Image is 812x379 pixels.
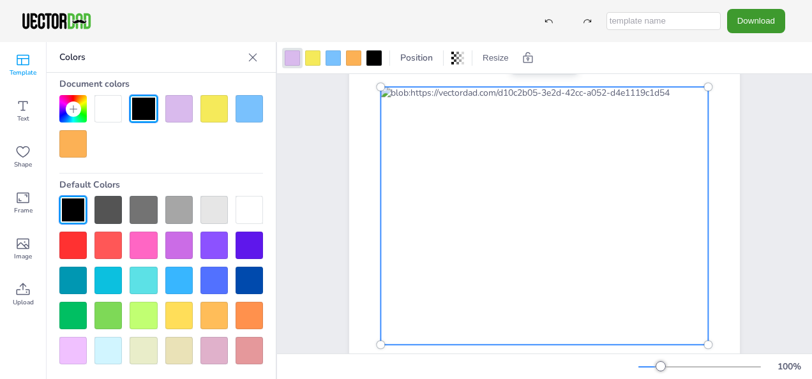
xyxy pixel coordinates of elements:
[14,251,32,262] span: Image
[477,48,514,68] button: Resize
[14,160,32,170] span: Shape
[774,360,804,373] div: 100 %
[20,11,93,31] img: VectorDad-1.png
[59,73,263,95] div: Document colors
[606,12,721,30] input: template name
[14,205,33,216] span: Frame
[13,297,34,308] span: Upload
[17,114,29,124] span: Text
[727,9,785,33] button: Download
[10,68,36,78] span: Template
[398,52,435,64] span: Position
[59,174,263,196] div: Default Colors
[59,42,243,73] p: Colors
